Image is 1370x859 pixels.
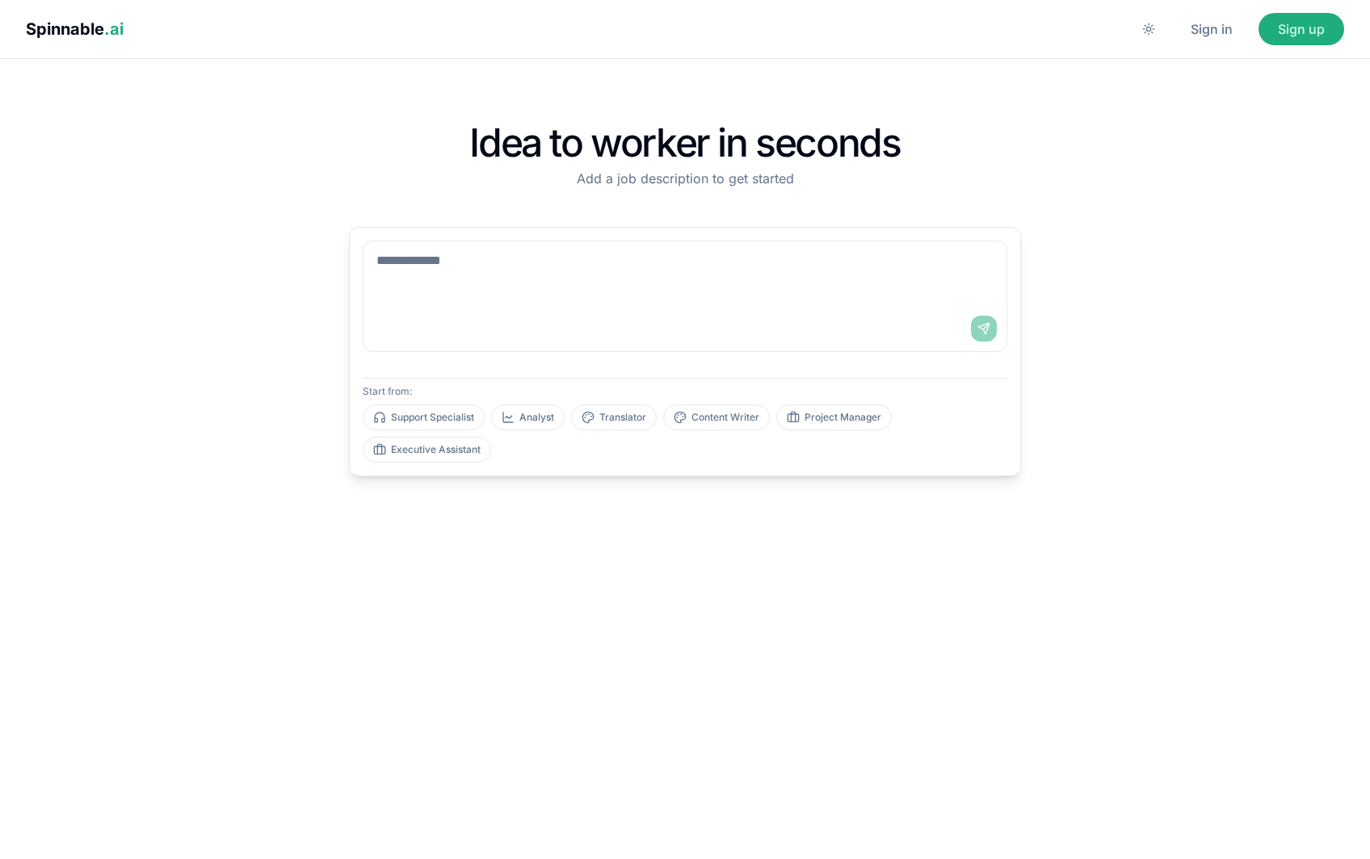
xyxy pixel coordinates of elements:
[349,169,1021,188] p: Add a job description to get started
[571,404,657,430] button: Translator
[26,19,124,39] span: Spinnable
[363,437,491,463] button: Executive Assistant
[363,404,485,430] button: Support Specialist
[363,385,1007,398] p: Start from:
[663,404,770,430] button: Content Writer
[349,124,1021,162] h1: Idea to worker in seconds
[1133,13,1165,45] button: Switch to dark mode
[104,19,124,39] span: .ai
[1171,13,1252,45] button: Sign in
[491,404,565,430] button: Analyst
[776,404,892,430] button: Project Manager
[1259,13,1344,45] button: Sign up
